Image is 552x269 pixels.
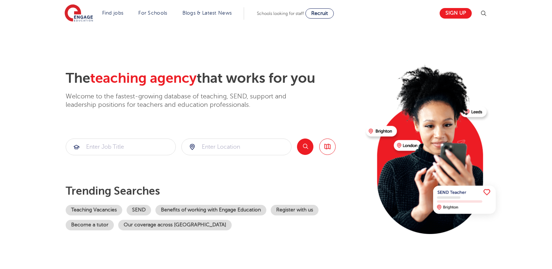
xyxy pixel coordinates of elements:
[182,139,291,155] input: Submit
[66,205,122,215] a: Teaching Vacancies
[90,70,197,86] span: teaching agency
[66,220,114,230] a: Become a tutor
[297,139,313,155] button: Search
[271,205,319,215] a: Register with us
[66,139,175,155] input: Submit
[182,10,232,16] a: Blogs & Latest News
[305,8,334,19] a: Recruit
[138,10,167,16] a: For Schools
[181,139,292,155] div: Submit
[155,205,266,215] a: Benefits of working with Engage Education
[65,4,93,23] img: Engage Education
[102,10,124,16] a: Find jobs
[311,11,328,16] span: Recruit
[66,184,360,198] p: Trending searches
[66,70,360,87] h2: The that works for you
[257,11,304,16] span: Schools looking for staff
[118,220,232,230] a: Our coverage across [GEOGRAPHIC_DATA]
[127,205,151,215] a: SEND
[66,139,176,155] div: Submit
[440,8,472,19] a: Sign up
[66,92,306,109] p: Welcome to the fastest-growing database of teaching, SEND, support and leadership positions for t...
